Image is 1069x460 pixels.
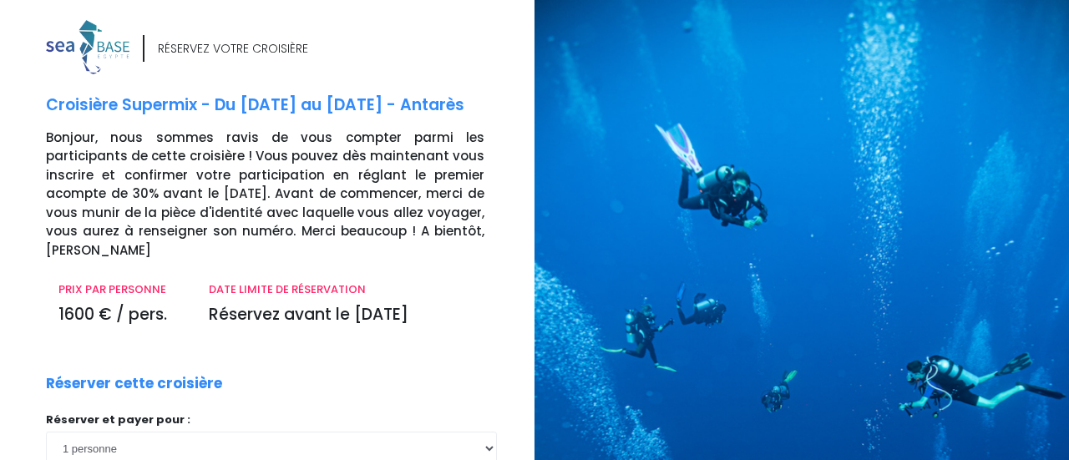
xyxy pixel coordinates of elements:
[58,303,184,327] p: 1600 € / pers.
[209,281,484,298] p: DATE LIMITE DE RÉSERVATION
[46,129,522,260] p: Bonjour, nous sommes ravis de vous compter parmi les participants de cette croisière ! Vous pouve...
[46,373,222,395] p: Réserver cette croisière
[58,281,184,298] p: PRIX PAR PERSONNE
[209,303,484,327] p: Réservez avant le [DATE]
[158,40,308,58] div: RÉSERVEZ VOTRE CROISIÈRE
[46,20,129,74] img: logo_color1.png
[46,412,497,428] p: Réserver et payer pour :
[46,94,522,118] p: Croisière Supermix - Du [DATE] au [DATE] - Antarès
